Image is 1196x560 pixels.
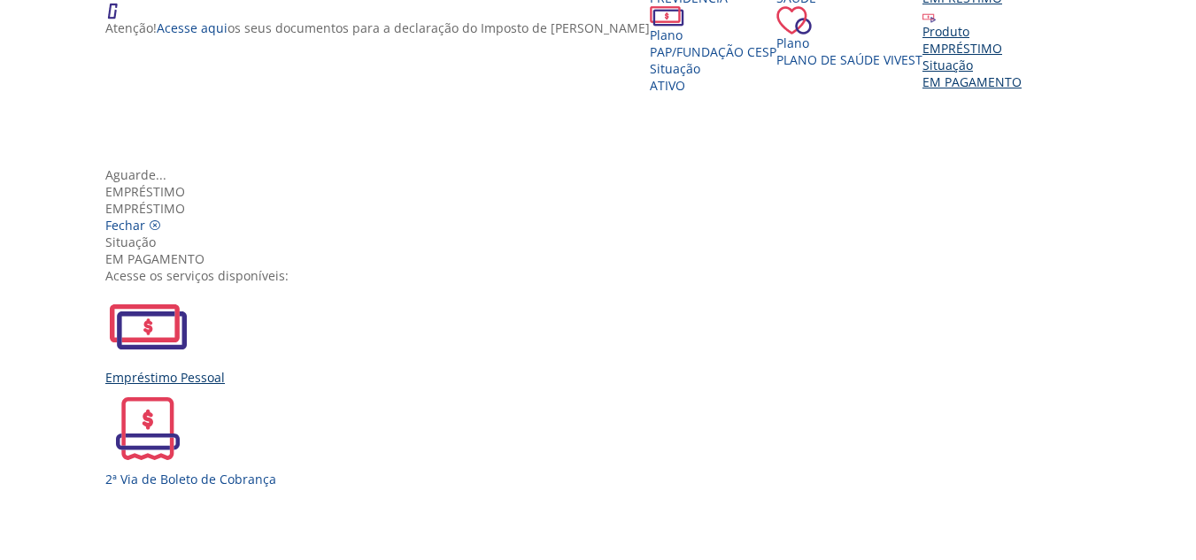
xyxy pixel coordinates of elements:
span: Ativo [650,77,685,94]
a: Fechar [105,217,161,234]
img: ico_emprestimo.svg [922,10,936,23]
div: 2ª Via de Boleto de Cobrança [105,471,1104,487]
div: Situação [922,57,1022,73]
div: Empréstimo Pessoal [105,369,1104,386]
div: EMPRÉSTIMO [922,40,1022,57]
div: Plano [650,27,776,43]
img: 2ViaCobranca.svg [105,386,190,471]
div: Acesse os serviços disponíveis: [105,267,1104,284]
div: Empréstimo [105,183,1104,200]
span: EMPRÉSTIMO [105,200,185,217]
div: Situação [105,234,1104,250]
img: EmprestimoPessoal.svg [105,284,190,369]
div: Produto [922,23,1022,40]
img: ico_dinheiro.png [650,6,684,27]
a: 2ª Via de Boleto de Cobrança [105,386,1104,487]
p: Atenção! os seus documentos para a declaração do Imposto de [PERSON_NAME] [105,19,650,36]
div: Situação [650,60,776,77]
span: EM PAGAMENTO [922,73,1022,90]
div: Aguarde... [105,166,1104,183]
a: Empréstimo Pessoal [105,284,1104,386]
span: Plano de Saúde VIVEST [776,51,922,68]
img: ico_coracao.png [776,6,812,35]
span: Fechar [105,217,145,234]
div: Plano [776,35,922,51]
span: PAP/Fundação CESP [650,43,776,60]
a: Acesse aqui [157,19,228,36]
div: EM PAGAMENTO [105,250,1104,267]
